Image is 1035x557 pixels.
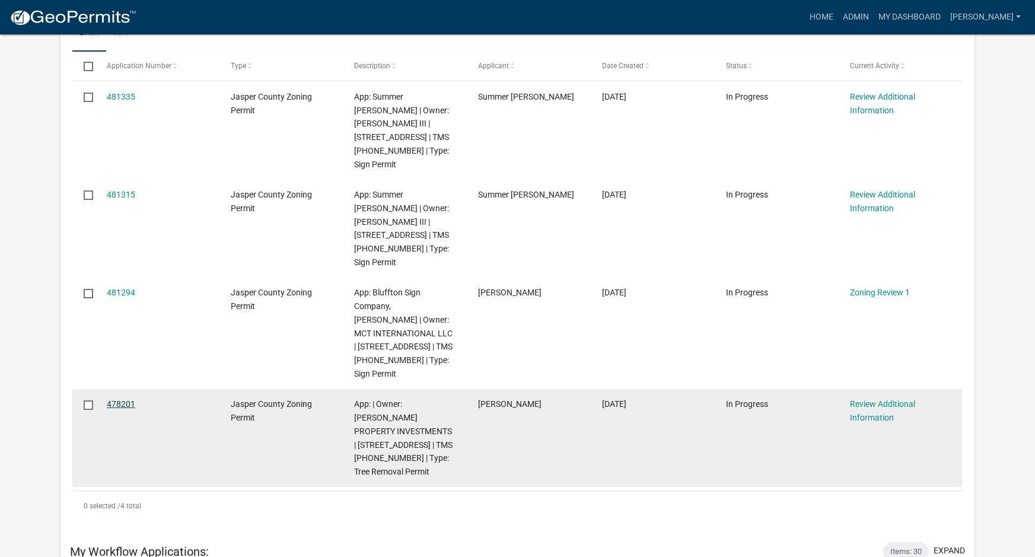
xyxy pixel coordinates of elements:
[354,92,449,169] span: App: Summer Trull | Owner: WELCH O C III | 4920 INDEPENDENCE BLVD | TMS 067-00-02-005 | Type: Sig...
[726,62,747,70] span: Status
[602,92,626,101] span: 09/19/2025
[72,491,963,521] div: 4 total
[354,62,390,70] span: Description
[231,190,312,213] span: Jasper County Zoning Permit
[343,52,467,80] datatable-header-cell: Description
[934,545,965,557] button: expand
[231,92,312,115] span: Jasper County Zoning Permit
[726,288,768,297] span: In Progress
[354,399,453,476] span: App: | Owner: VARELA PROPERTY INVESTMENTS | 400 FREEDOM PKWY | TMS 039-00-03-001 | Type: Tree Rem...
[945,6,1026,28] a: [PERSON_NAME]
[874,6,945,28] a: My Dashboard
[478,190,574,199] span: Summer Trull
[354,190,449,267] span: App: Summer Trull | Owner: WELCH O C III | 4920 INDEPENDENCE BLVD | TMS 067-00-02-005 | Type: Sig...
[602,190,626,199] span: 09/19/2025
[850,62,899,70] span: Current Activity
[478,92,574,101] span: Summer Trull
[602,62,644,70] span: Date Created
[726,92,768,101] span: In Progress
[850,92,915,115] a: Review Additional Information
[72,52,95,80] datatable-header-cell: Select
[478,399,542,409] span: Uriel Varela
[850,190,915,213] a: Review Additional Information
[805,6,838,28] a: Home
[107,399,135,409] a: 478201
[602,399,626,409] span: 09/14/2025
[726,190,768,199] span: In Progress
[602,288,626,297] span: 09/19/2025
[95,52,219,80] datatable-header-cell: Application Number
[107,62,171,70] span: Application Number
[354,288,453,378] span: App: Bluffton Sign Company, Trey Fludd | Owner: MCT INTERNATIONAL LLC | 1108 ARGENT BLVD | TMS 06...
[231,62,246,70] span: Type
[838,52,962,80] datatable-header-cell: Current Activity
[107,288,135,297] a: 481294
[591,52,715,80] datatable-header-cell: Date Created
[107,190,135,199] a: 481315
[107,92,135,101] a: 481335
[467,52,591,80] datatable-header-cell: Applicant
[219,52,343,80] datatable-header-cell: Type
[850,399,915,422] a: Review Additional Information
[838,6,874,28] a: Admin
[478,62,509,70] span: Applicant
[231,399,312,422] span: Jasper County Zoning Permit
[726,399,768,409] span: In Progress
[231,288,312,311] span: Jasper County Zoning Permit
[478,288,542,297] span: Trey Fludd
[715,52,839,80] datatable-header-cell: Status
[84,502,120,510] span: 0 selected /
[850,288,910,297] a: Zoning Review 1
